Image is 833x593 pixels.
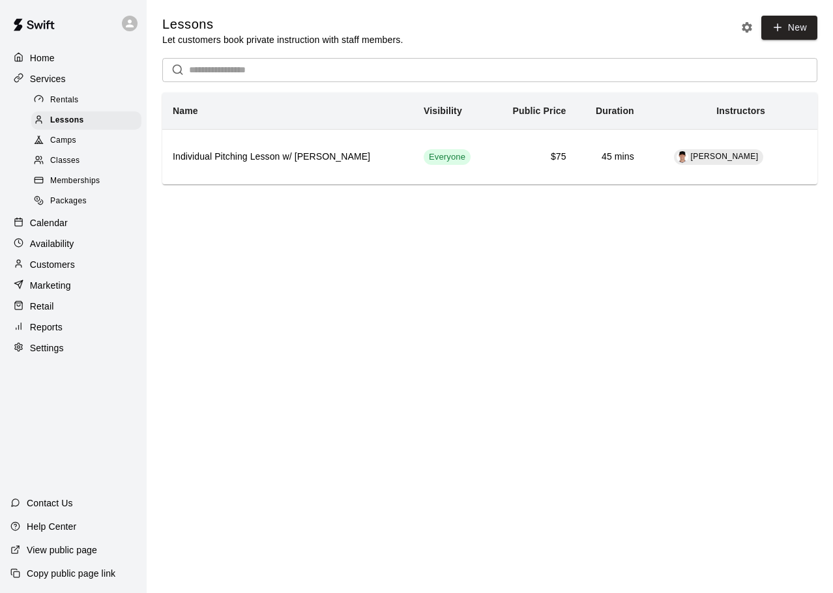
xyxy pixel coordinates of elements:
[30,300,54,313] p: Retail
[716,106,765,116] b: Instructors
[424,149,471,165] div: This service is visible to all of your customers
[30,51,55,65] p: Home
[10,255,136,274] a: Customers
[162,33,403,46] p: Let customers book private instruction with staff members.
[31,90,147,110] a: Rentals
[30,72,66,85] p: Services
[27,520,76,533] p: Help Center
[27,543,97,557] p: View public page
[162,16,403,33] h5: Lessons
[50,195,87,208] span: Packages
[10,317,136,337] a: Reports
[424,106,462,116] b: Visibility
[31,110,147,130] a: Lessons
[677,151,688,163] img: Justin DeFratus
[31,91,141,109] div: Rentals
[10,234,136,253] a: Availability
[31,171,147,192] a: Memberships
[10,338,136,358] a: Settings
[162,93,817,184] table: simple table
[31,192,141,210] div: Packages
[31,111,141,130] div: Lessons
[31,192,147,212] a: Packages
[27,567,115,580] p: Copy public page link
[424,151,471,164] span: Everyone
[737,18,757,37] button: Lesson settings
[31,152,141,170] div: Classes
[30,321,63,334] p: Reports
[30,279,71,292] p: Marketing
[173,150,403,164] h6: Individual Pitching Lesson w/ [PERSON_NAME]
[50,114,84,127] span: Lessons
[513,106,566,116] b: Public Price
[10,296,136,316] a: Retail
[173,106,198,116] b: Name
[691,152,759,161] span: [PERSON_NAME]
[10,276,136,295] a: Marketing
[31,131,147,151] a: Camps
[502,150,566,164] h6: $75
[31,132,141,150] div: Camps
[31,172,141,190] div: Memberships
[50,134,76,147] span: Camps
[30,341,64,354] p: Settings
[30,258,75,271] p: Customers
[587,150,634,164] h6: 45 mins
[50,175,100,188] span: Memberships
[30,237,74,250] p: Availability
[10,69,136,89] a: Services
[596,106,634,116] b: Duration
[761,16,817,40] a: New
[30,216,68,229] p: Calendar
[10,48,136,68] a: Home
[27,497,73,510] p: Contact Us
[10,213,136,233] a: Calendar
[50,154,80,167] span: Classes
[31,151,147,171] a: Classes
[50,94,79,107] span: Rentals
